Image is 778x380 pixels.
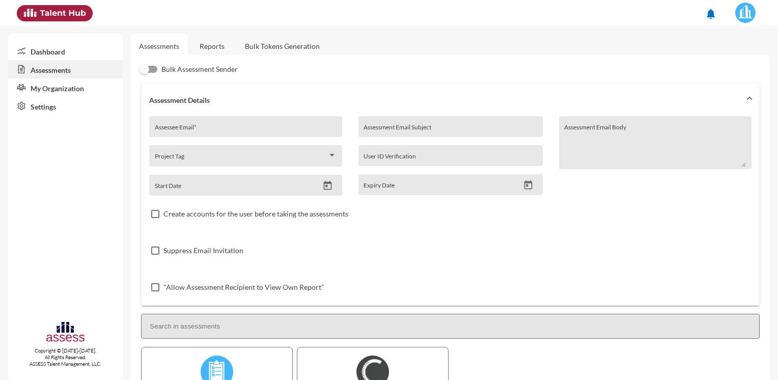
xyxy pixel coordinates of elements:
span: Create accounts for the user before taking the assessments [163,208,348,220]
mat-icon: notifications [705,8,717,20]
img: assesscompany-logo.png [45,320,86,345]
span: "Allow Assessment Recipient to View Own Report" [163,281,324,293]
button: Open calendar [319,180,337,191]
a: Reports [191,34,233,59]
a: Dashboard [8,42,123,60]
p: Copyright © [DATE]-[DATE]. All Rights Reserved. ASSESS Talent Management, LLC. [8,347,123,367]
button: Open calendar [519,180,537,191]
a: My Organization [8,78,123,97]
span: Suppress Email Invitation [163,245,243,257]
mat-expansion-panel-header: Assessment Details [141,84,760,116]
div: Assessment Details [141,116,760,306]
input: Search in assessments [141,314,760,339]
span: Bulk Assessment Sender [161,63,238,75]
a: Assessments [139,42,179,50]
a: Settings [8,97,123,115]
a: Assessments [8,60,123,78]
mat-panel-title: Assessment Details [149,96,739,104]
a: Bulk Tokens Generation [237,34,328,59]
